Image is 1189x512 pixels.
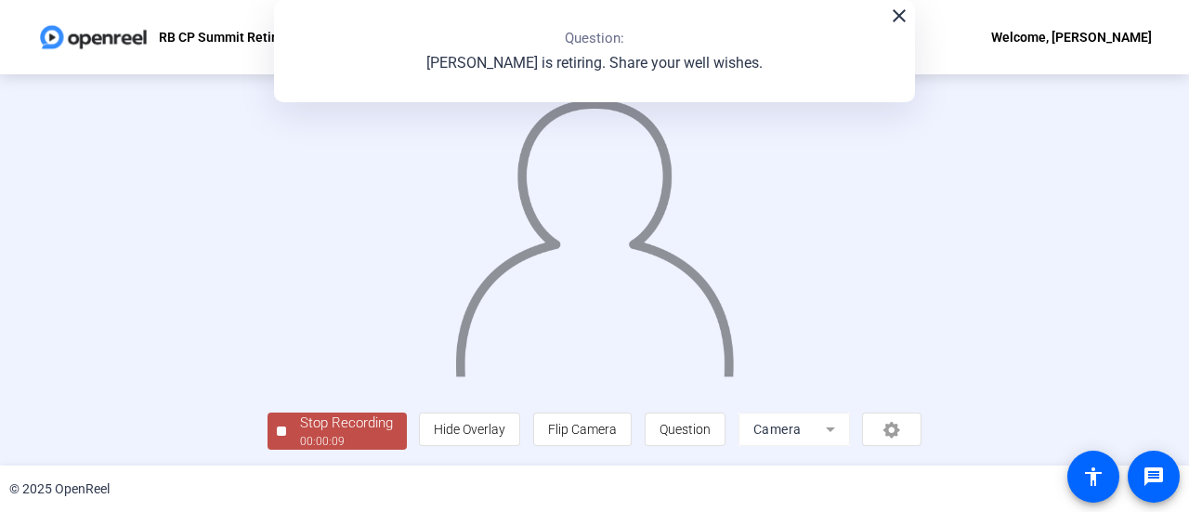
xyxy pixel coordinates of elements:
button: Question [645,413,725,446]
div: Welcome, [PERSON_NAME] [991,26,1152,48]
div: © 2025 OpenReel [9,479,110,499]
div: Stop Recording [300,413,393,434]
div: 00:00:09 [300,433,393,450]
button: Flip Camera [533,413,632,446]
span: Hide Overlay [434,422,505,437]
button: Hide Overlay [419,413,520,446]
p: RB CP Summit Retirement video [159,26,349,48]
p: [PERSON_NAME] is retiring. Share your well wishes. [426,52,763,74]
img: OpenReel logo [37,19,150,56]
mat-icon: accessibility [1082,466,1104,488]
span: Flip Camera [548,422,617,437]
img: overlay [453,82,737,376]
mat-icon: message [1143,466,1165,488]
p: Question: [565,28,624,49]
mat-icon: close [888,5,910,27]
span: Question [660,422,711,437]
button: Stop Recording00:00:09 [268,413,407,451]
